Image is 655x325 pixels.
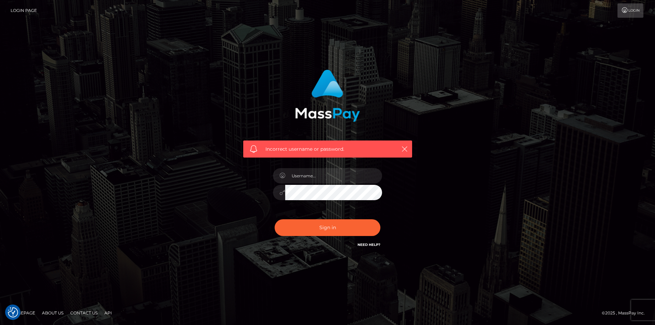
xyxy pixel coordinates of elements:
[102,308,115,318] a: API
[617,3,643,18] a: Login
[11,3,37,18] a: Login Page
[285,168,382,183] input: Username...
[8,307,18,317] button: Consent Preferences
[602,309,650,317] div: © 2025 , MassPay Inc.
[39,308,66,318] a: About Us
[8,308,38,318] a: Homepage
[265,146,390,153] span: Incorrect username or password.
[68,308,100,318] a: Contact Us
[295,70,360,122] img: MassPay Login
[275,219,380,236] button: Sign in
[358,242,380,247] a: Need Help?
[8,307,18,317] img: Revisit consent button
